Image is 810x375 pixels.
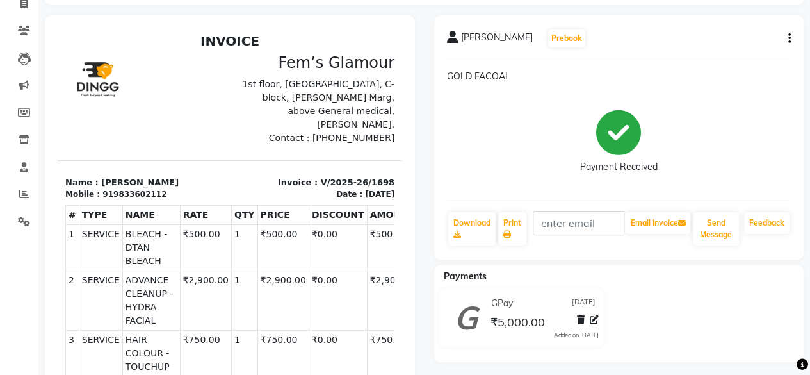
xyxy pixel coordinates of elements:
[554,331,599,340] div: Added on [DATE]
[490,315,544,333] span: ₹5,000.00
[251,303,309,362] td: ₹0.00
[572,297,595,310] span: [DATE]
[8,243,22,303] td: 2
[21,178,65,197] th: TYPE
[21,197,65,243] td: SERVICE
[68,199,120,240] span: BLEACH - DTAN BLEACH
[548,29,585,47] button: Prebook
[180,49,337,103] p: 1st floor, [GEOGRAPHIC_DATA], C-block, [PERSON_NAME] Marg, above General medical, [PERSON_NAME].
[174,178,200,197] th: QTY
[744,212,790,234] a: Feedback
[200,303,251,362] td: ₹750.00
[448,212,496,246] a: Download
[122,178,174,197] th: RATE
[200,243,251,303] td: ₹2,900.00
[8,303,22,362] td: 3
[461,31,533,49] span: [PERSON_NAME]
[307,160,337,172] div: [DATE]
[498,212,526,246] a: Print
[174,243,200,303] td: 1
[533,211,625,235] input: enter email
[8,148,165,161] p: Name : [PERSON_NAME]
[200,178,251,197] th: PRICE
[180,148,337,161] p: Invoice : V/2025-26/1698
[279,160,305,172] div: Date :
[122,303,174,362] td: ₹750.00
[444,271,487,282] span: Payments
[309,303,360,362] td: ₹750.00
[693,212,739,246] button: Send Message
[309,178,360,197] th: AMOUNT
[490,297,512,310] span: GPay
[180,103,337,117] p: Contact : [PHONE_NUMBER]
[309,197,360,243] td: ₹500.00
[122,243,174,303] td: ₹2,900.00
[447,70,791,83] p: GOLD FACOAL
[122,197,174,243] td: ₹500.00
[180,26,337,44] h3: Fem’s Glamour
[200,197,251,243] td: ₹500.00
[174,197,200,243] td: 1
[309,243,360,303] td: ₹2,900.00
[68,305,120,359] span: HAIR COLOUR - TOUCHUP CROWN
[65,178,122,197] th: NAME
[8,178,22,197] th: #
[174,303,200,362] td: 1
[251,243,309,303] td: ₹0.00
[8,160,42,172] div: Mobile :
[8,5,337,21] h2: INVOICE
[251,178,309,197] th: DISCOUNT
[580,160,657,174] div: Payment Received
[251,197,309,243] td: ₹0.00
[8,197,22,243] td: 1
[21,243,65,303] td: SERVICE
[625,212,690,234] button: Email Invoice
[21,303,65,362] td: SERVICE
[68,246,120,299] span: ADVANCE CLEANUP - HYDRA FACIAL
[45,160,109,172] div: 919833602112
